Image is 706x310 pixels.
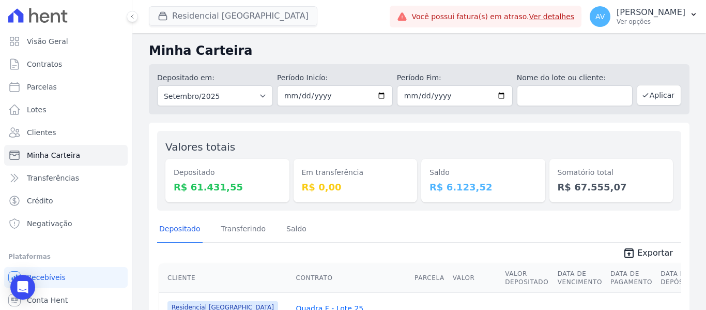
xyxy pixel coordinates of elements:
[10,275,35,300] div: Open Intercom Messenger
[429,167,537,178] dt: Saldo
[4,267,128,288] a: Recebíveis
[27,196,53,206] span: Crédito
[656,263,699,293] th: Data de Depósito
[558,180,665,194] dd: R$ 67.555,07
[149,41,689,60] h2: Minha Carteira
[174,167,281,178] dt: Depositado
[157,73,214,82] label: Depositado em:
[292,263,410,293] th: Contrato
[637,85,681,106] button: Aplicar
[595,13,605,20] span: AV
[302,167,409,178] dt: Em transferência
[27,150,80,160] span: Minha Carteira
[4,54,128,75] a: Contratos
[219,216,268,243] a: Transferindo
[284,216,309,243] a: Saldo
[617,7,685,18] p: [PERSON_NAME]
[165,141,235,153] label: Valores totais
[4,99,128,120] a: Lotes
[4,77,128,97] a: Parcelas
[4,145,128,166] a: Minha Carteira
[410,263,449,293] th: Parcela
[501,263,553,293] th: Valor Depositado
[27,105,47,115] span: Lotes
[27,36,68,47] span: Visão Geral
[554,263,606,293] th: Data de Vencimento
[27,82,57,92] span: Parcelas
[27,272,66,283] span: Recebíveis
[8,250,124,263] div: Plataformas
[615,247,681,261] a: unarchive Exportar
[4,190,128,211] a: Crédito
[4,168,128,188] a: Transferências
[4,122,128,143] a: Clientes
[27,218,72,229] span: Negativação
[27,127,56,138] span: Clientes
[27,59,62,69] span: Contratos
[4,213,128,234] a: Negativação
[149,6,317,26] button: Residencial [GEOGRAPHIC_DATA]
[449,263,501,293] th: Valor
[617,18,685,26] p: Ver opções
[157,216,203,243] a: Depositado
[606,263,656,293] th: Data de Pagamento
[581,2,706,31] button: AV [PERSON_NAME] Ver opções
[397,72,513,83] label: Período Fim:
[27,173,79,183] span: Transferências
[637,247,673,259] span: Exportar
[623,247,635,259] i: unarchive
[429,180,537,194] dd: R$ 6.123,52
[174,180,281,194] dd: R$ 61.431,55
[411,11,574,22] span: Você possui fatura(s) em atraso.
[159,263,292,293] th: Cliente
[517,72,633,83] label: Nome do lote ou cliente:
[4,31,128,52] a: Visão Geral
[302,180,409,194] dd: R$ 0,00
[27,295,68,305] span: Conta Hent
[558,167,665,178] dt: Somatório total
[277,72,393,83] label: Período Inicío:
[529,12,575,21] a: Ver detalhes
